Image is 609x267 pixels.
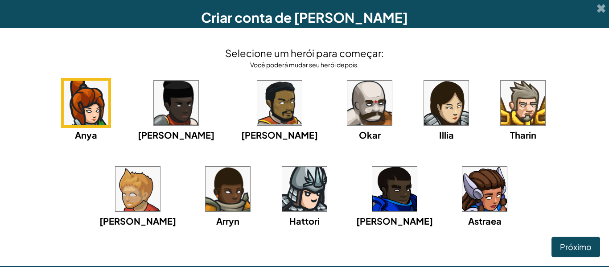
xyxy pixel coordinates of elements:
[201,9,408,26] span: Criar conta de [PERSON_NAME]
[462,167,507,211] img: portrait.png
[359,129,381,140] span: Okar
[289,215,320,226] span: Hattori
[257,81,302,125] img: portrait.png
[356,215,433,226] span: [PERSON_NAME]
[138,129,214,140] span: [PERSON_NAME]
[439,129,454,140] span: Illia
[468,215,502,226] span: Astraea
[225,46,384,60] h4: Selecione um herói para começar:
[347,81,392,125] img: portrait.png
[99,215,176,226] span: [PERSON_NAME]
[510,129,536,140] span: Tharin
[75,129,97,140] span: Anya
[551,237,600,257] button: Próximo
[560,242,592,252] span: Próximo
[216,215,239,226] span: Arryn
[154,81,198,125] img: portrait.png
[225,60,384,69] div: Você poderá mudar seu herói depois.
[64,81,108,125] img: portrait.png
[206,167,250,211] img: portrait.png
[424,81,469,125] img: portrait.png
[115,167,160,211] img: portrait.png
[241,129,318,140] span: [PERSON_NAME]
[501,81,545,125] img: portrait.png
[282,167,327,211] img: portrait.png
[372,167,417,211] img: portrait.png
